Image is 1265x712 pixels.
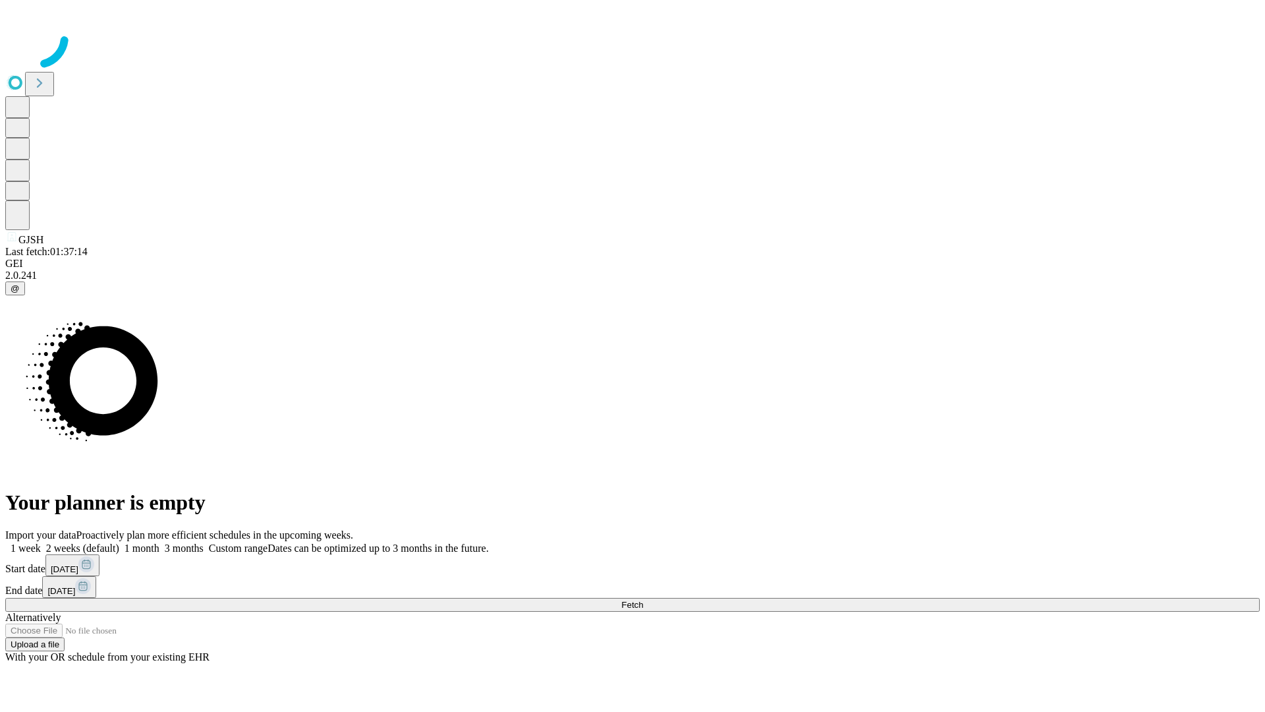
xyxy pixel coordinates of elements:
[5,490,1260,515] h1: Your planner is empty
[267,543,488,554] span: Dates can be optimized up to 3 months in the future.
[5,576,1260,598] div: End date
[11,283,20,293] span: @
[5,638,65,651] button: Upload a file
[47,586,75,596] span: [DATE]
[45,554,99,576] button: [DATE]
[125,543,159,554] span: 1 month
[18,234,43,245] span: GJSH
[165,543,204,554] span: 3 months
[76,529,353,541] span: Proactively plan more efficient schedules in the upcoming weeks.
[5,598,1260,612] button: Fetch
[5,529,76,541] span: Import your data
[5,282,25,295] button: @
[5,612,61,623] span: Alternatively
[5,246,88,257] span: Last fetch: 01:37:14
[42,576,96,598] button: [DATE]
[5,258,1260,270] div: GEI
[5,554,1260,576] div: Start date
[209,543,267,554] span: Custom range
[621,600,643,610] span: Fetch
[5,651,210,663] span: With your OR schedule from your existing EHR
[51,564,78,574] span: [DATE]
[46,543,119,554] span: 2 weeks (default)
[11,543,41,554] span: 1 week
[5,270,1260,282] div: 2.0.241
